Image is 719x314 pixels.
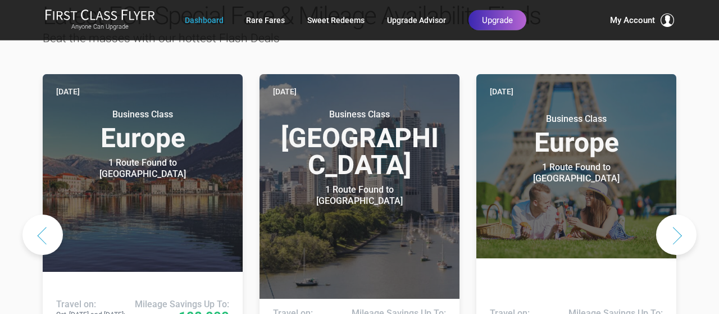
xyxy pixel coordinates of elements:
div: 1 Route Found to [GEOGRAPHIC_DATA] [72,157,213,180]
h3: [GEOGRAPHIC_DATA] [273,109,446,179]
button: Previous slide [22,215,63,255]
h3: Europe [56,109,229,152]
small: Business Class [506,113,647,125]
time: [DATE] [490,85,513,98]
a: Sweet Redeems [307,10,365,30]
img: First Class Flyer [45,9,155,21]
time: [DATE] [56,85,80,98]
h3: Europe [490,113,663,156]
span: My Account [610,13,655,27]
time: [DATE] [273,85,297,98]
span: Beat the masses with our hottest Flash Deals [43,31,280,45]
a: Upgrade [468,10,526,30]
small: Business Class [289,109,430,120]
a: First Class FlyerAnyone Can Upgrade [45,9,155,31]
a: Dashboard [185,10,224,30]
div: 1 Route Found to [GEOGRAPHIC_DATA] [289,184,430,207]
a: Rare Fares [246,10,285,30]
button: My Account [610,13,674,27]
small: Anyone Can Upgrade [45,23,155,31]
a: Upgrade Advisor [387,10,446,30]
button: Next slide [656,215,697,255]
small: Business Class [72,109,213,120]
div: 1 Route Found to [GEOGRAPHIC_DATA] [506,162,647,184]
